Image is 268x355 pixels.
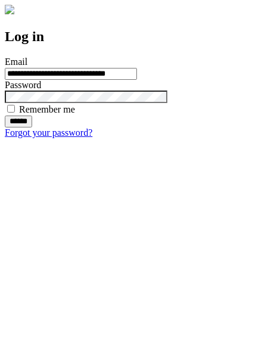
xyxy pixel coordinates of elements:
[5,5,14,14] img: logo-4e3dc11c47720685a147b03b5a06dd966a58ff35d612b21f08c02c0306f2b779.png
[5,80,41,90] label: Password
[5,127,92,138] a: Forgot your password?
[5,57,27,67] label: Email
[19,104,75,114] label: Remember me
[5,29,263,45] h2: Log in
